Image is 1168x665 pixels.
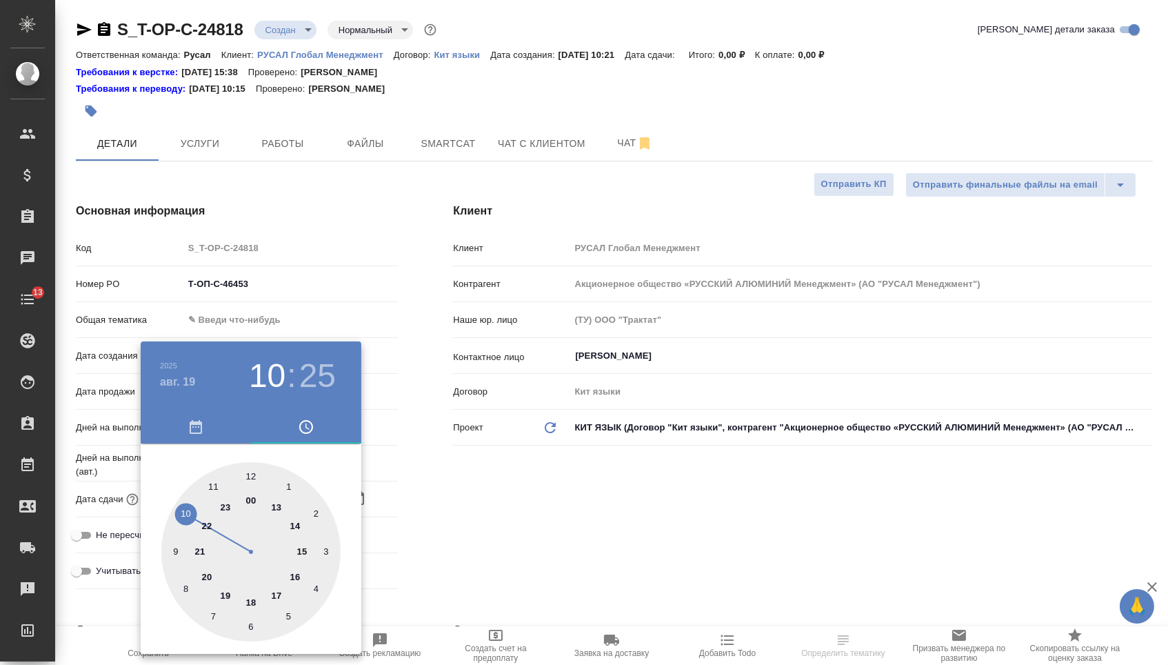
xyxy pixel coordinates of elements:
[160,361,177,370] button: 2025
[249,357,285,395] button: 10
[160,374,195,390] button: авг. 19
[287,357,296,395] h3: :
[299,357,336,395] button: 25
